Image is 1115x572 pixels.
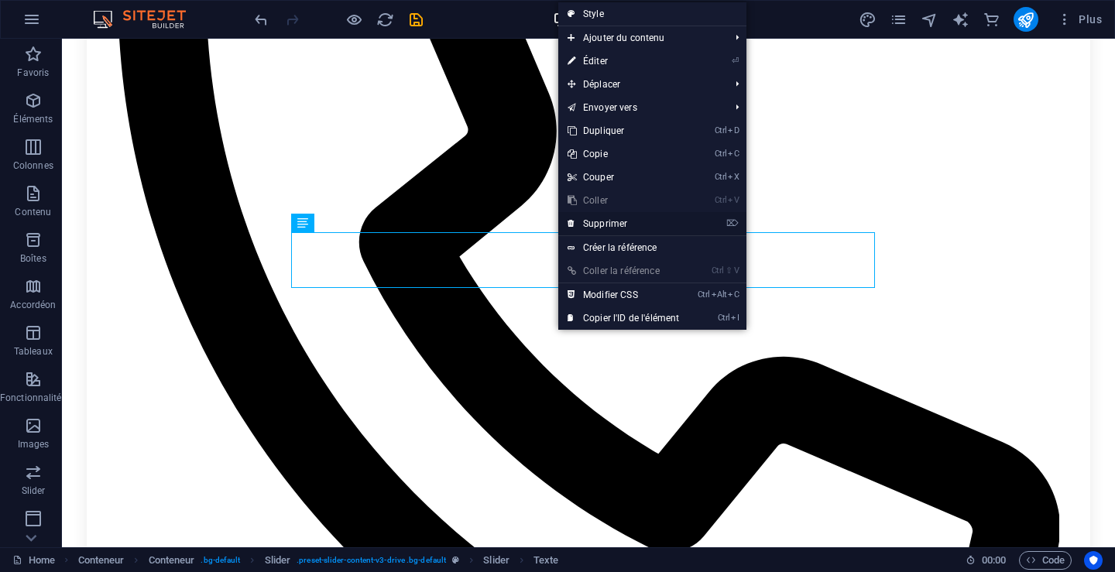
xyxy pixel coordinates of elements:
[533,551,558,570] span: Cliquez pour sélectionner. Double-cliquez pour modifier.
[12,551,55,570] a: Home
[982,551,1006,570] span: 00 00
[726,218,739,228] i: ⌦
[558,26,723,50] span: Ajouter du contenu
[993,554,995,566] span: :
[1084,551,1103,570] button: Usercentrics
[718,313,730,323] i: Ctrl
[1057,12,1102,27] span: Plus
[726,265,732,276] i: ⇧
[728,125,739,135] i: D
[13,159,53,172] p: Colonnes
[731,313,739,323] i: I
[728,195,739,205] i: V
[966,551,1007,570] h6: Durée de la session
[983,10,1001,29] button: commerce
[1019,551,1072,570] button: Code
[15,206,51,218] p: Contenu
[558,119,688,142] a: CtrlDDupliquer
[149,551,195,570] span: Cliquez pour sélectionner. Double-cliquez pour modifier.
[558,166,688,189] a: CtrlXCouper
[715,172,727,182] i: Ctrl
[483,551,509,570] span: Cliquez pour sélectionner. Double-cliquez pour modifier.
[859,10,877,29] button: design
[407,10,425,29] button: save
[921,11,938,29] i: Navigateur
[18,438,50,450] p: Images
[558,2,746,26] a: Style
[728,289,739,300] i: C
[558,96,723,119] a: Envoyer vers
[13,113,53,125] p: Éléments
[14,345,53,358] p: Tableaux
[1014,7,1038,32] button: publish
[452,556,459,564] i: Cet élément est une présélection personnalisable.
[859,11,877,29] i: Design (Ctrl+Alt+Y)
[715,195,727,205] i: Ctrl
[252,10,270,29] button: undo
[89,10,205,29] img: Editor Logo
[252,11,270,29] i: Annuler : Supprimer les éléments (Ctrl+Z)
[715,149,727,159] i: Ctrl
[1051,7,1108,32] button: Plus
[297,551,446,570] span: . preset-slider-content-v3-drive .bg-default
[952,10,970,29] button: text_generator
[558,142,688,166] a: CtrlCCopie
[17,67,49,79] p: Favoris
[265,551,291,570] span: Cliquez pour sélectionner. Double-cliquez pour modifier.
[78,551,559,570] nav: breadcrumb
[558,212,688,235] a: ⌦Supprimer
[1017,11,1034,29] i: Publier
[558,283,688,307] a: CtrlAltCModifier CSS
[712,289,727,300] i: Alt
[558,50,688,73] a: ⏎Éditer
[712,265,724,276] i: Ctrl
[1026,551,1065,570] span: Code
[78,551,125,570] span: Cliquez pour sélectionner. Double-cliquez pour modifier.
[20,252,46,265] p: Boîtes
[558,189,688,212] a: CtrlVColler
[558,236,746,259] a: Créer la référence
[921,10,939,29] button: navigator
[890,10,908,29] button: pages
[22,485,46,497] p: Slider
[983,11,1000,29] i: E-commerce
[201,551,240,570] span: . bg-default
[10,299,56,311] p: Accordéon
[558,307,688,330] a: CtrlICopier l'ID de l'élément
[558,73,723,96] span: Déplacer
[734,265,739,276] i: V
[558,259,688,283] a: Ctrl⇧VColler la référence
[728,172,739,182] i: X
[407,11,425,29] i: Enregistrer (Ctrl+S)
[376,10,394,29] button: reload
[732,56,739,66] i: ⏎
[715,125,727,135] i: Ctrl
[728,149,739,159] i: C
[376,11,394,29] i: Actualiser la page
[698,289,710,300] i: Ctrl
